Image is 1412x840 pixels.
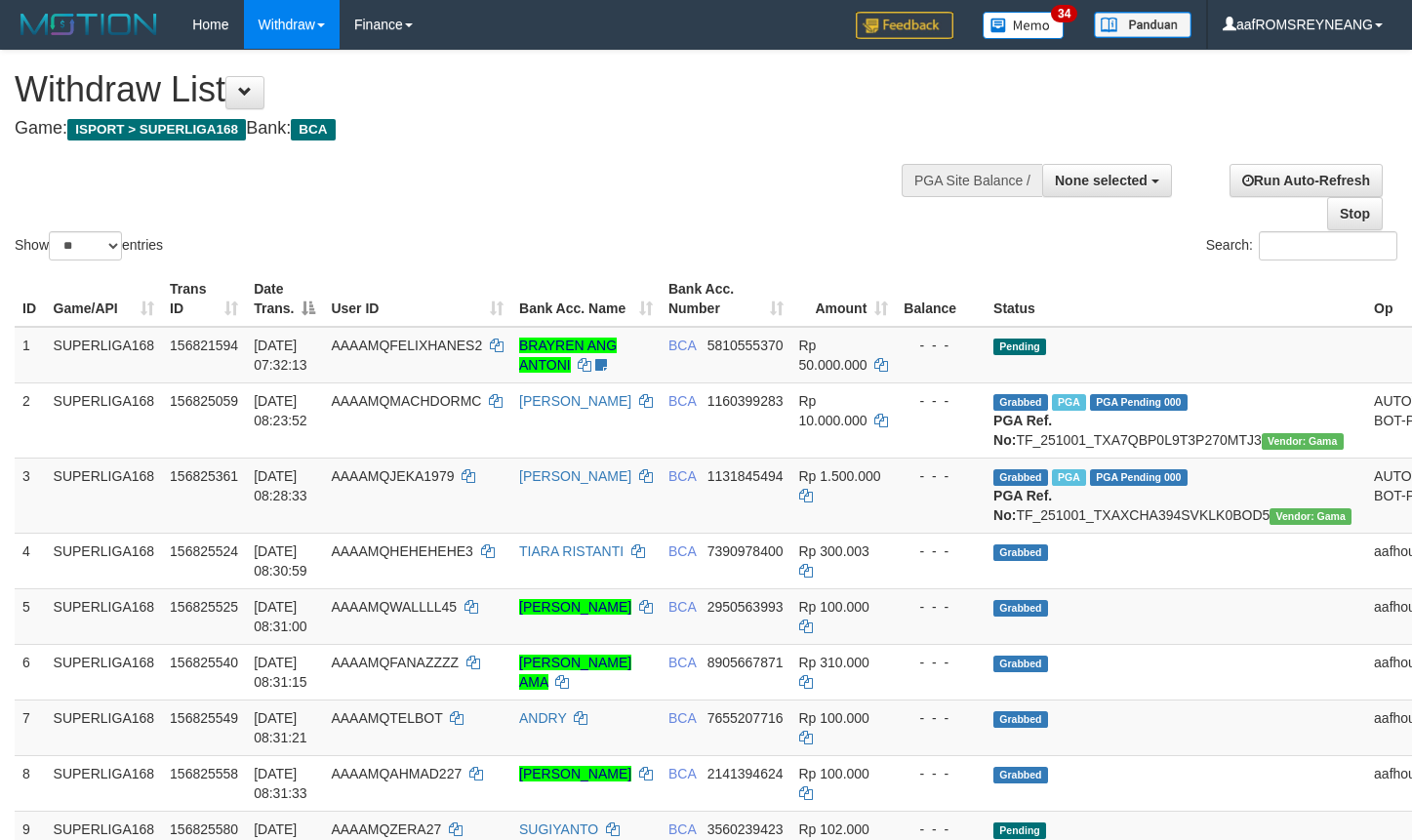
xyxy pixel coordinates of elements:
[799,543,869,559] span: Rp 300.003
[1206,231,1397,260] label: Search:
[331,468,454,484] span: AAAAMQJEKA1979
[799,468,881,484] span: Rp 1.500.000
[254,655,307,690] span: [DATE] 08:31:15
[1051,5,1077,22] span: 34
[904,653,978,672] div: - - -
[162,271,246,327] th: Trans ID: activate to sort column ascending
[46,327,163,383] td: SUPERLIGA168
[15,10,163,39] img: MOTION_logo.png
[799,655,869,670] span: Rp 310.000
[15,458,46,533] td: 3
[246,271,323,327] th: Date Trans.: activate to sort column descending
[170,766,238,781] span: 156825558
[331,599,457,615] span: AAAAMQWALLLL45
[15,271,46,327] th: ID
[799,821,869,837] span: Rp 102.000
[46,700,163,755] td: SUPERLIGA168
[799,766,869,781] span: Rp 100.000
[254,393,307,428] span: [DATE] 08:23:52
[904,597,978,617] div: - - -
[993,488,1052,523] b: PGA Ref. No:
[519,766,631,781] a: [PERSON_NAME]
[799,393,867,428] span: Rp 10.000.000
[519,468,631,484] a: [PERSON_NAME]
[331,543,472,559] span: AAAAMQHEHEHEHE3
[986,458,1366,533] td: TF_251001_TXAXCHA394SVKLK0BOD5
[707,766,784,781] span: Copy 2141394624 to clipboard
[254,338,307,373] span: [DATE] 07:32:13
[902,164,1042,197] div: PGA Site Balance /
[904,820,978,839] div: - - -
[707,393,784,409] span: Copy 1160399283 to clipboard
[331,821,441,837] span: AAAAMQZERA27
[707,821,784,837] span: Copy 3560239423 to clipboard
[904,466,978,486] div: - - -
[986,271,1366,327] th: Status
[983,12,1065,39] img: Button%20Memo.svg
[170,710,238,726] span: 156825549
[15,533,46,588] td: 4
[993,822,1046,839] span: Pending
[707,543,784,559] span: Copy 7390978400 to clipboard
[707,468,784,484] span: Copy 1131845494 to clipboard
[993,600,1048,617] span: Grabbed
[15,644,46,700] td: 6
[254,766,307,801] span: [DATE] 08:31:33
[170,338,238,353] span: 156821594
[993,469,1048,486] span: Grabbed
[668,655,696,670] span: BCA
[254,543,307,579] span: [DATE] 08:30:59
[46,588,163,644] td: SUPERLIGA168
[904,708,978,728] div: - - -
[668,599,696,615] span: BCA
[15,382,46,458] td: 2
[15,755,46,811] td: 8
[791,271,897,327] th: Amount: activate to sort column ascending
[331,655,459,670] span: AAAAMQFANAZZZZ
[661,271,791,327] th: Bank Acc. Number: activate to sort column ascending
[15,700,46,755] td: 7
[170,655,238,670] span: 156825540
[1052,394,1086,411] span: Marked by aafnonsreyleab
[291,119,335,140] span: BCA
[993,339,1046,355] span: Pending
[1042,164,1172,197] button: None selected
[1052,469,1086,486] span: Marked by aafnonsreyleab
[668,821,696,837] span: BCA
[331,710,442,726] span: AAAAMQTELBOT
[993,394,1048,411] span: Grabbed
[331,393,481,409] span: AAAAMQMACHDORMC
[170,543,238,559] span: 156825524
[993,656,1048,672] span: Grabbed
[49,231,122,260] select: Showentries
[1270,508,1351,525] span: Vendor URL: https://trx31.1velocity.biz
[668,710,696,726] span: BCA
[15,588,46,644] td: 5
[799,710,869,726] span: Rp 100.000
[799,338,867,373] span: Rp 50.000.000
[707,599,784,615] span: Copy 2950563993 to clipboard
[668,468,696,484] span: BCA
[331,338,482,353] span: AAAAMQFELIXHANES2
[1230,164,1383,197] a: Run Auto-Refresh
[170,393,238,409] span: 156825059
[519,543,624,559] a: TIARA RISTANTI
[511,271,661,327] th: Bank Acc. Name: activate to sort column ascending
[170,821,238,837] span: 156825580
[986,382,1366,458] td: TF_251001_TXA7QBP0L9T3P270MTJ3
[707,655,784,670] span: Copy 8905667871 to clipboard
[993,767,1048,783] span: Grabbed
[15,231,163,260] label: Show entries
[170,468,238,484] span: 156825361
[1055,173,1148,188] span: None selected
[896,271,986,327] th: Balance
[519,821,598,837] a: SUGIYANTO
[707,710,784,726] span: Copy 7655207716 to clipboard
[67,119,246,140] span: ISPORT > SUPERLIGA168
[1259,231,1397,260] input: Search:
[1262,433,1344,450] span: Vendor URL: https://trx31.1velocity.biz
[904,336,978,355] div: - - -
[46,382,163,458] td: SUPERLIGA168
[856,12,953,39] img: Feedback.jpg
[15,119,922,139] h4: Game: Bank:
